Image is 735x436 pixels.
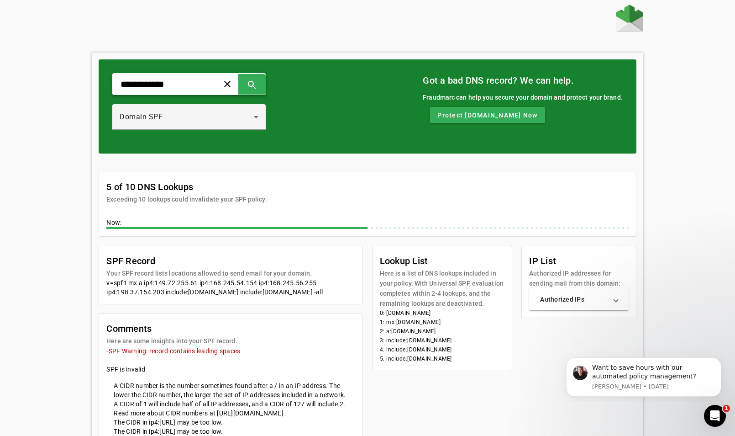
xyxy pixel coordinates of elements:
mat-card-subtitle: Here is a list of DNS lookups included in your policy. With Universal SPF, evaluation completes w... [380,268,505,308]
mat-card-subtitle: Authorized IP addresses for sending mail from this domain: [529,268,629,288]
iframe: Intercom live chat [704,405,726,427]
mat-card-content: The CIDR in ip4:[URL] may be too low. [106,418,355,427]
span: 1 [723,405,730,412]
mat-expansion-panel-header: Authorized IPs [529,288,629,310]
div: Now: [106,218,629,229]
mat-card-subtitle: Your SPF record lists locations allowed to send email for your domain. [106,268,312,278]
mat-card-title: IP List [529,254,629,268]
div: SPF is invalid [106,365,355,374]
li: 2: a:[DOMAIN_NAME] [380,327,505,336]
span: Domain SPF [120,112,163,121]
mat-panel-title: Authorized IPs [540,295,607,304]
div: v=spf1 mx a ip4:149.72.255.61 ip4:168.245.54.154 ip4:168.245.56.255 ip4:198.37.154.203 include:[D... [106,278,355,297]
li: 0: [DOMAIN_NAME] [380,308,505,318]
iframe: Intercom notifications message [552,350,735,402]
button: Protect [DOMAIN_NAME] Now [430,107,545,123]
a: Home [616,5,643,34]
mat-card-content: A CIDR number is the number sometimes found after a / in an IP address. The lower the CIDR number... [106,374,355,418]
li: 1: mx:[DOMAIN_NAME] [380,318,505,327]
span: Protect [DOMAIN_NAME] Now [437,111,537,120]
img: Fraudmarc Logo [616,5,643,32]
mat-error: -SPF Warning: record contains leading spaces [106,346,355,356]
mat-card-subtitle: Exceeding 10 lookups could invalidate your SPF policy. [106,194,267,204]
mat-card-title: Got a bad DNS record? We can help. [423,73,623,88]
mat-card-subtitle: Here are some insights into your SPF record. [106,336,237,346]
mat-card-title: 5 of 10 DNS Lookups [106,180,267,194]
div: Fraudmarc can help you secure your domain and protect your brand. [423,92,623,102]
li: 4: include:[DOMAIN_NAME] [380,345,505,354]
mat-card-title: Lookup List [380,254,505,268]
mat-card-title: SPF Record [106,254,312,268]
li: 3: include:[DOMAIN_NAME] [380,336,505,345]
mat-card-title: Comments [106,321,237,336]
li: 5: include:[DOMAIN_NAME] [380,354,505,363]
